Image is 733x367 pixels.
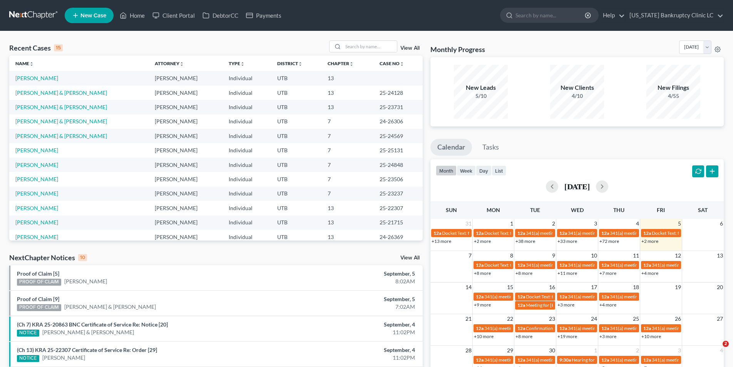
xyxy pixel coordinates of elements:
td: UTB [271,187,321,201]
span: Docket Text: for [PERSON_NAME] [526,294,595,300]
button: month [436,165,457,176]
span: Wed [571,207,584,213]
td: 25-25131 [373,143,423,157]
span: 7 [468,251,472,260]
span: 12a [601,294,609,300]
td: 25-24569 [373,129,423,143]
span: 30 [548,346,556,355]
span: 341(a) meeting for [PERSON_NAME] [652,325,726,331]
td: [PERSON_NAME] [149,172,223,186]
a: +10 more [474,333,494,339]
div: New Filings [646,83,700,92]
button: list [492,165,506,176]
a: [PERSON_NAME] [15,205,58,211]
td: 7 [321,158,373,172]
a: +8 more [515,270,532,276]
td: [PERSON_NAME] [149,230,223,244]
a: [PERSON_NAME] [15,176,58,182]
td: UTB [271,201,321,215]
span: 12a [559,325,567,331]
span: 25 [632,314,640,323]
td: [PERSON_NAME] [149,100,223,114]
a: [PERSON_NAME] [64,278,107,285]
a: Attorneyunfold_more [155,61,184,66]
i: unfold_more [240,62,245,66]
td: 13 [321,86,373,100]
td: Individual [223,230,271,244]
a: [PERSON_NAME] [15,75,58,81]
div: 11:02PM [288,354,415,362]
button: week [457,165,476,176]
div: New Leads [454,83,508,92]
a: Client Portal [149,8,199,22]
a: [PERSON_NAME] [15,234,58,240]
a: Payments [242,8,285,22]
div: 10 [78,254,87,261]
td: 24-26306 [373,114,423,129]
a: Proof of Claim [9] [17,296,59,302]
div: 15 [54,44,63,51]
div: PROOF OF CLAIM [17,304,61,311]
h2: [DATE] [564,182,590,190]
span: 4 [635,219,640,228]
span: Fri [657,207,665,213]
a: Help [599,8,625,22]
a: [PERSON_NAME] & [PERSON_NAME] [64,303,156,311]
span: 20 [716,283,724,292]
a: Home [116,8,149,22]
td: Individual [223,172,271,186]
div: 4/10 [550,92,604,100]
span: 12a [601,262,609,268]
a: (Ch 13) KRA 25-22307 Certificate of Service Re: Order [29] [17,347,157,353]
span: 12a [517,325,525,331]
span: 341(a) meeting for [PERSON_NAME] [484,294,559,300]
span: 341(a) meeting for [PERSON_NAME] [568,294,642,300]
td: [PERSON_NAME] [149,187,223,201]
span: 341(a) meeting for [PERSON_NAME] [526,357,600,363]
td: 25-23506 [373,172,423,186]
i: unfold_more [349,62,354,66]
span: Hearing for [PERSON_NAME] & [PERSON_NAME] [572,357,673,363]
div: NOTICE [17,355,39,362]
span: Docket Text: for [PERSON_NAME] [484,262,553,268]
input: Search by name... [343,41,397,52]
span: 12a [559,230,567,236]
div: PROOF OF CLAIM [17,279,61,286]
div: NextChapter Notices [9,253,87,262]
div: New Clients [550,83,604,92]
span: 28 [465,346,472,355]
span: 5 [677,219,682,228]
td: Individual [223,143,271,157]
a: View All [400,45,420,51]
div: NOTICE [17,330,39,337]
span: 12a [517,357,525,363]
span: 12a [476,294,484,300]
a: [PERSON_NAME] [15,190,58,197]
h3: Monthly Progress [430,45,485,54]
a: [PERSON_NAME] [15,147,58,153]
td: Individual [223,187,271,201]
span: 10 [590,251,598,260]
a: Chapterunfold_more [328,61,354,66]
td: UTB [271,215,321,230]
a: DebtorCC [199,8,242,22]
td: UTB [271,86,321,100]
td: [PERSON_NAME] [149,201,223,215]
div: 8:02AM [288,278,415,285]
button: day [476,165,492,176]
a: Districtunfold_more [277,61,303,66]
td: Individual [223,215,271,230]
td: 7 [321,187,373,201]
div: September, 5 [288,295,415,303]
span: 341(a) meeting for [PERSON_NAME] [610,325,684,331]
span: Docket Text: for [PERSON_NAME] [442,230,511,236]
span: 12a [433,230,441,236]
span: 31 [465,219,472,228]
a: [PERSON_NAME] & [PERSON_NAME] [15,89,107,96]
span: 12a [476,357,484,363]
div: September, 4 [288,321,415,328]
span: 12a [601,325,609,331]
td: 25-24128 [373,86,423,100]
a: +8 more [515,333,532,339]
td: 13 [321,201,373,215]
